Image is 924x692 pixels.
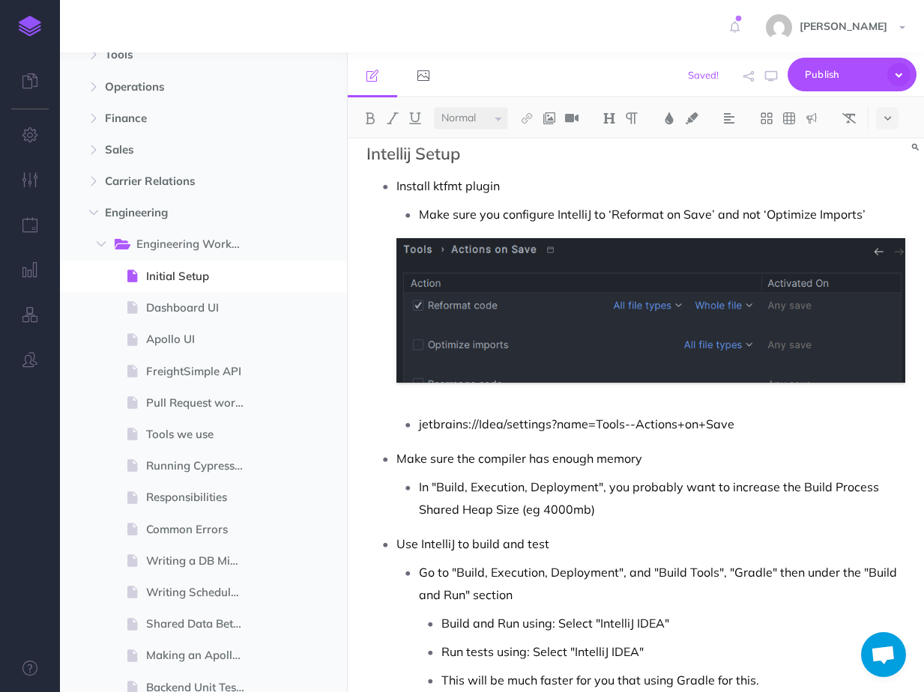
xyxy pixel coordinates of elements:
img: Text color button [662,112,676,124]
img: Alignment dropdown menu button [722,112,736,124]
span: Operations [105,78,238,96]
span: Finance [105,109,238,127]
span: Running Cypress Tests Against Preprod [146,457,257,475]
span: Apollo UI [146,330,257,348]
span: Responsibilities [146,488,257,506]
span: Publish [805,63,880,86]
p: Install ktfmt plugin [396,174,905,197]
img: Add video button [565,112,579,124]
img: Create table button [782,112,796,124]
p: Build and Run using: Select "IntelliJ IDEA" [441,612,905,634]
img: Paragraph button [625,112,638,124]
img: Underline button [408,112,422,124]
img: Headings dropdown button [603,112,616,124]
span: Engineering Workflow [136,235,259,255]
p: Run tests using: Select "IntelliJ IDEA" [441,640,905,663]
span: FreightSimple API [146,362,257,380]
span: Tools [105,46,238,64]
img: Clear styles button [842,112,856,124]
span: Writing Scheduled Tasks and Backfills [146,583,257,601]
p: Make sure the compiler has enough memory [396,447,905,470]
p: jetbrains://Idea/settings?name=Tools--Actions+on+Save [419,413,905,435]
p: In "Build, Execution, Deployment", you probably want to increase the Build Process Shared Heap Si... [419,476,905,520]
span: Saved! [688,69,719,81]
img: Text background color button [685,112,698,124]
p: Go to "Build, Execution, Deployment", and "Build Tools", "Gradle" then under the "Build and Run" ... [419,561,905,606]
h2: Intellij Setup [366,145,905,163]
img: Italic button [386,112,399,124]
a: Open chat [861,632,906,677]
img: Callout dropdown menu button [805,112,818,124]
span: Carrier Relations [105,172,238,190]
img: logo-mark.svg [19,16,41,37]
img: e2c8ac90fceaec83622672e373184af8.jpg [766,14,792,40]
img: Bold button [363,112,377,124]
span: Tools we use [146,425,257,443]
span: Engineering [105,204,238,222]
span: Pull Request workflow [146,394,257,412]
span: Dashboard UI [146,299,257,317]
p: This will be much faster for you that using Gradle for this. [441,669,905,691]
p: Use IntelliJ to build and test [396,532,905,555]
span: Making an Apollo API Change [146,646,257,664]
img: eHq17rtARHtoKUmclo63.png [396,238,905,383]
span: Common Errors [146,520,257,538]
span: Writing a DB Migration [146,552,257,570]
span: Initial Setup [146,267,257,285]
span: Shared Data Between Backend and Frontend [146,615,257,633]
span: [PERSON_NAME] [792,19,895,33]
span: Sales [105,141,238,159]
p: Make sure you configure IntelliJ to ‘Reformat on Save’ and not ‘Optimize Imports’ [419,203,905,225]
button: Publish [788,58,917,91]
img: Link button [520,112,534,124]
img: Add image button [543,112,556,124]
